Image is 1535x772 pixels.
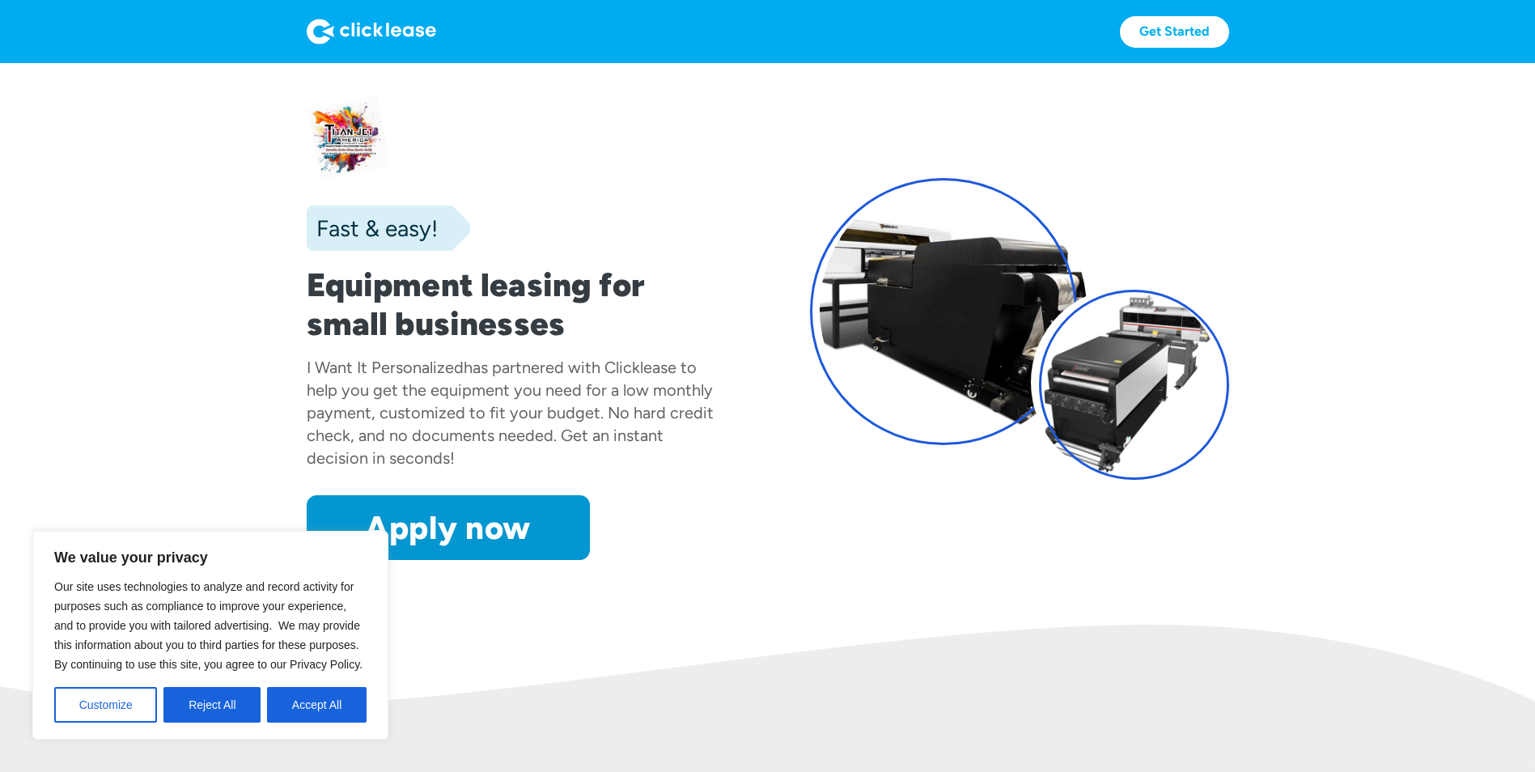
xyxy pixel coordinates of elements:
[1120,16,1229,48] a: Get Started
[32,531,388,740] div: We value your privacy
[307,358,714,468] div: has partnered with Clicklease to help you get the equipment you need for a low monthly payment, c...
[54,548,367,567] p: We value your privacy
[267,687,367,723] button: Accept All
[54,687,157,723] button: Customize
[307,265,726,343] h1: Equipment leasing for small businesses
[163,687,261,723] button: Reject All
[307,495,590,560] a: Apply now
[54,580,363,671] span: Our site uses technologies to analyze and record activity for purposes such as compliance to impr...
[307,19,436,45] img: Logo
[307,212,438,244] div: Fast & easy!
[307,358,464,377] div: I Want It Personalized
